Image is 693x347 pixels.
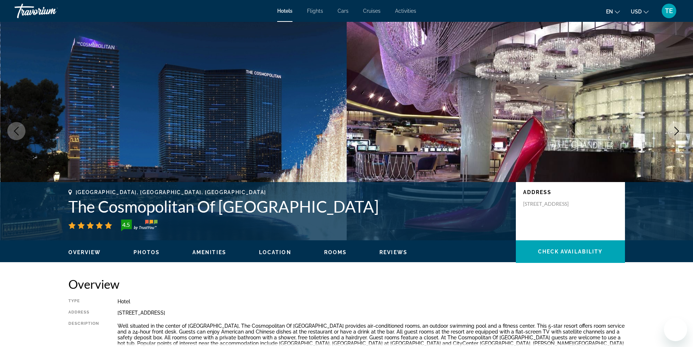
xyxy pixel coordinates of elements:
iframe: Button to launch messaging window [664,318,687,341]
div: [STREET_ADDRESS] [118,310,625,316]
button: Check Availability [516,240,625,263]
h2: Overview [68,277,625,291]
a: Flights [307,8,323,14]
button: Change language [606,6,620,17]
button: User Menu [660,3,678,19]
button: Change currency [631,6,649,17]
p: Address [523,189,618,195]
button: Previous image [7,122,25,140]
button: Rooms [324,249,347,256]
a: Hotels [277,8,292,14]
span: Check Availability [538,249,603,255]
button: Amenities [192,249,226,256]
button: Reviews [379,249,407,256]
h1: The Cosmopolitan Of [GEOGRAPHIC_DATA] [68,197,509,216]
span: [GEOGRAPHIC_DATA], [GEOGRAPHIC_DATA], [GEOGRAPHIC_DATA] [76,189,266,195]
span: en [606,9,613,15]
img: trustyou-badge-hor.svg [121,220,158,231]
span: USD [631,9,642,15]
div: Type [68,299,99,304]
button: Photos [134,249,160,256]
a: Cruises [363,8,381,14]
div: 4.5 [119,220,134,229]
p: [STREET_ADDRESS] [523,201,581,207]
div: Address [68,310,99,316]
button: Overview [68,249,101,256]
button: Next image [668,122,686,140]
span: TE [665,7,673,15]
a: Travorium [15,1,87,20]
a: Cars [338,8,349,14]
button: Location [259,249,291,256]
div: Hotel [118,299,625,304]
a: Activities [395,8,416,14]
